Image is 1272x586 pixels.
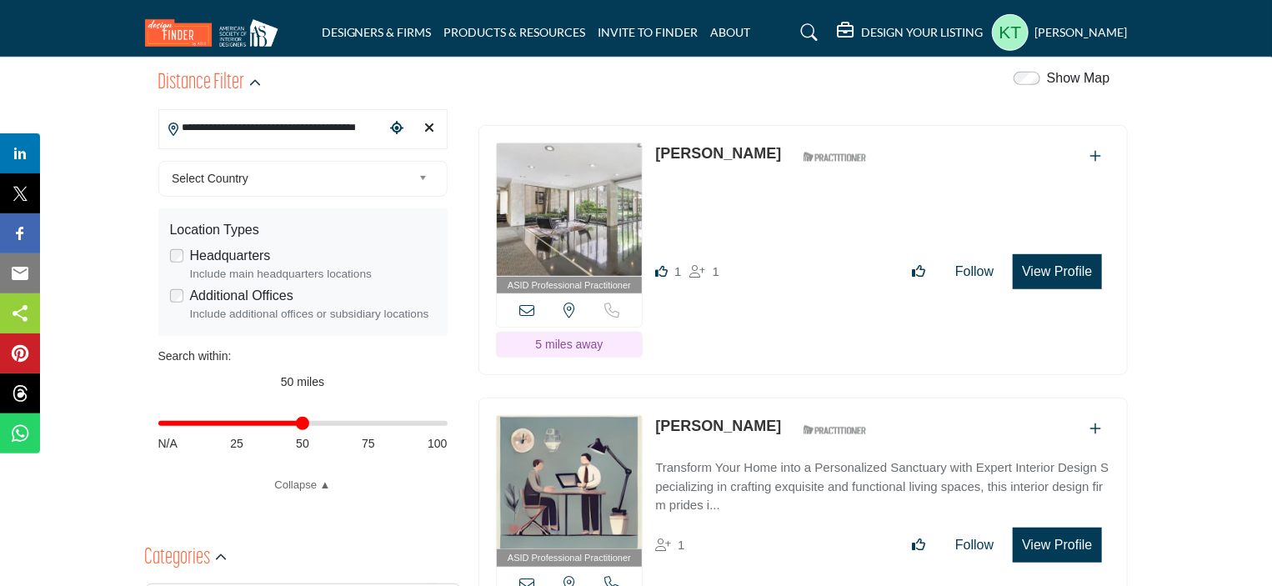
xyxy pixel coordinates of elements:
i: Like [655,265,668,278]
a: ASID Professional Practitioner [497,416,643,567]
h2: Categories [145,543,211,573]
div: Followers [690,262,719,282]
img: ASID Qualified Practitioners Badge Icon [797,147,872,168]
button: Follow [944,528,1004,562]
img: Margo Monkarsh [497,143,643,277]
span: ASID Professional Practitioner [508,551,631,565]
label: Additional Offices [190,286,293,306]
p: Transform Your Home into a Personalized Sanctuary with Expert Interior Design Specializing in cra... [655,458,1109,515]
label: Headquarters [190,246,271,266]
div: Search within: [158,348,448,365]
span: 75 [362,435,375,453]
button: View Profile [1013,528,1101,563]
button: Show hide supplier dropdown [992,14,1029,51]
button: Like listing [901,255,936,288]
a: [PERSON_NAME] [655,145,781,162]
span: 50 [296,435,309,453]
a: Add To List [1090,149,1102,163]
a: PRODUCTS & RESOURCES [444,25,586,39]
p: Margo Monkarsh [655,143,781,165]
input: Search Location [159,112,384,144]
h5: DESIGN YOUR LISTING [862,25,984,40]
span: Select Country [172,168,412,188]
span: ASID Professional Practitioner [508,278,631,293]
div: Include main headquarters locations [190,266,436,283]
a: ABOUT [711,25,751,39]
span: N/A [158,435,178,453]
button: Like listing [901,528,936,562]
button: View Profile [1013,254,1101,289]
span: 50 miles [281,375,324,388]
a: INVITE TO FINDER [598,25,699,39]
div: Followers [655,535,684,555]
span: 1 [678,538,684,552]
span: 1 [674,264,681,278]
button: Follow [944,255,1004,288]
a: Search [784,19,829,46]
a: Add To List [1090,422,1102,436]
div: Choose your current location [384,111,409,147]
span: 5 miles away [535,338,603,351]
img: Peggy Storer [497,416,643,549]
a: Collapse ▲ [158,477,448,493]
div: Include additional offices or subsidiary locations [190,306,436,323]
span: 100 [428,435,447,453]
a: ASID Professional Practitioner [497,143,643,294]
h2: Distance Filter [158,68,245,98]
a: Transform Your Home into a Personalized Sanctuary with Expert Interior Design Specializing in cra... [655,448,1109,515]
p: Peggy Storer [655,415,781,438]
div: Location Types [170,220,436,240]
h5: [PERSON_NAME] [1035,24,1128,41]
a: DESIGNERS & FIRMS [322,25,432,39]
label: Show Map [1047,68,1110,88]
span: 1 [713,264,719,278]
img: Site Logo [145,19,287,47]
span: 25 [230,435,243,453]
div: Clear search location [418,111,443,147]
a: [PERSON_NAME] [655,418,781,434]
img: ASID Qualified Practitioners Badge Icon [797,419,872,440]
div: DESIGN YOUR LISTING [838,23,984,43]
